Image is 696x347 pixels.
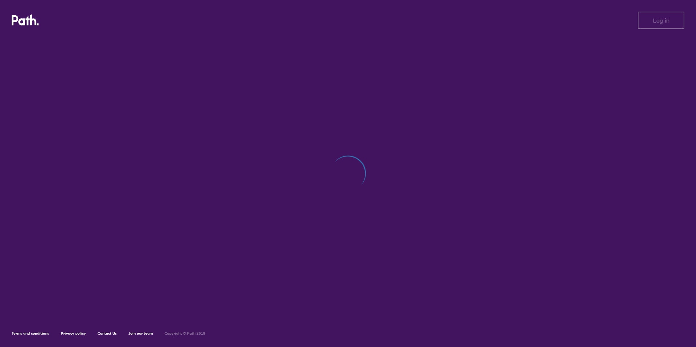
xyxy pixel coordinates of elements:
[638,12,684,29] button: Log in
[12,331,49,336] a: Terms and conditions
[128,331,153,336] a: Join our team
[98,331,117,336] a: Contact Us
[61,331,86,336] a: Privacy policy
[165,331,205,336] h6: Copyright © Path 2018
[653,17,669,24] span: Log in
